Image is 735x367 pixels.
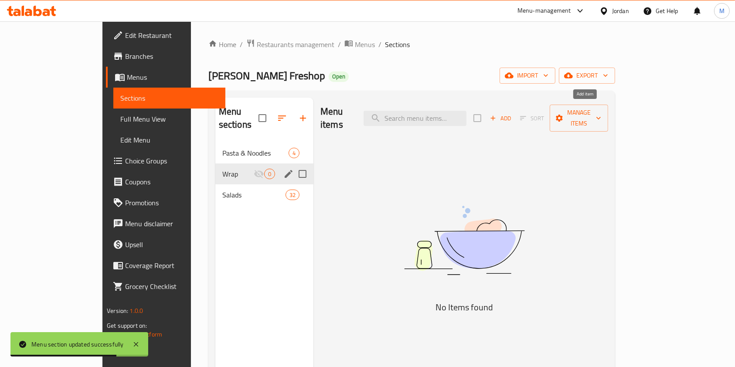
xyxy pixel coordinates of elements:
[106,255,225,276] a: Coverage Report
[125,239,218,250] span: Upsell
[106,192,225,213] a: Promotions
[222,190,286,200] span: Salads
[487,112,514,125] button: Add
[106,276,225,297] a: Grocery Checklist
[125,51,218,61] span: Branches
[253,109,272,127] span: Select all sections
[125,156,218,166] span: Choice Groups
[130,305,143,316] span: 1.0.0
[125,260,218,271] span: Coverage Report
[107,329,162,340] a: Support.OpsPlatform
[500,68,555,84] button: import
[240,39,243,50] li: /
[125,177,218,187] span: Coupons
[113,129,225,150] a: Edit Menu
[215,139,313,209] nav: Menu sections
[344,39,375,50] a: Menus
[106,46,225,67] a: Branches
[286,191,299,199] span: 32
[125,218,218,229] span: Menu disclaimer
[289,149,299,157] span: 4
[120,135,218,145] span: Edit Menu
[222,148,289,158] span: Pasta & Noodles
[719,6,725,16] span: M
[320,105,353,131] h2: Menu items
[265,170,275,178] span: 0
[246,39,334,50] a: Restaurants management
[338,39,341,50] li: /
[113,88,225,109] a: Sections
[364,111,466,126] input: search
[329,71,349,82] div: Open
[355,39,375,50] span: Menus
[107,305,128,316] span: Version:
[507,70,548,81] span: import
[215,184,313,205] div: Salads32
[106,213,225,234] a: Menu disclaimer
[113,109,225,129] a: Full Menu View
[120,93,218,103] span: Sections
[120,114,218,124] span: Full Menu View
[272,108,293,129] span: Sort sections
[106,150,225,171] a: Choice Groups
[106,234,225,255] a: Upsell
[215,163,313,184] div: Wrap0edit
[293,108,313,129] button: Add section
[222,169,254,179] span: Wrap
[514,112,550,125] span: Sort items
[378,39,381,50] li: /
[557,107,601,129] span: Manage items
[125,30,218,41] span: Edit Restaurant
[286,190,299,200] div: items
[106,25,225,46] a: Edit Restaurant
[355,300,573,314] h5: No Items found
[219,105,259,131] h2: Menu sections
[566,70,608,81] span: export
[282,167,295,180] button: edit
[125,281,218,292] span: Grocery Checklist
[107,320,147,331] span: Get support on:
[517,6,571,16] div: Menu-management
[208,66,325,85] span: [PERSON_NAME] Freshop
[106,67,225,88] a: Menus
[208,39,615,50] nav: breadcrumb
[559,68,615,84] button: export
[254,169,264,179] svg: Inactive section
[257,39,334,50] span: Restaurants management
[289,148,299,158] div: items
[127,72,218,82] span: Menus
[125,197,218,208] span: Promotions
[489,113,512,123] span: Add
[385,39,410,50] span: Sections
[355,183,573,298] img: dish.svg
[550,105,608,132] button: Manage items
[612,6,629,16] div: Jordan
[215,143,313,163] div: Pasta & Noodles4
[329,73,349,80] span: Open
[106,171,225,192] a: Coupons
[31,340,124,349] div: Menu section updated successfully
